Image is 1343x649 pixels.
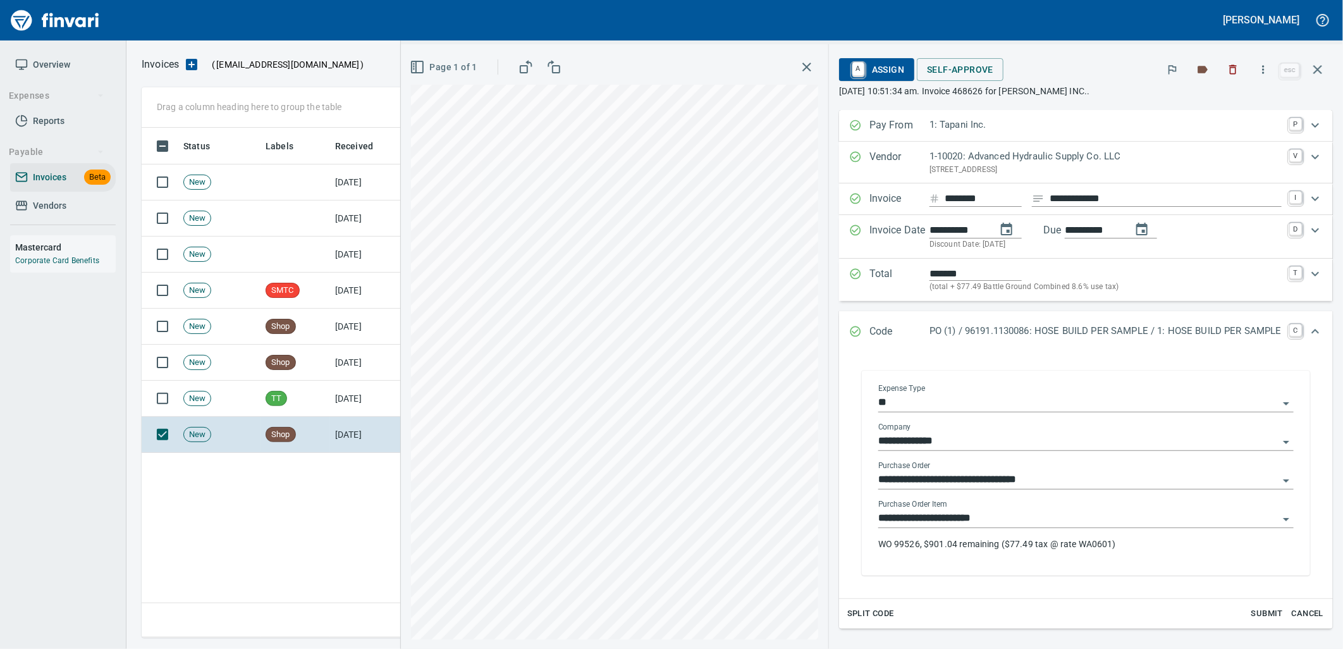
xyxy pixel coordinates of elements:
[1127,214,1157,245] button: change due date
[929,324,1282,338] p: PO (1) / 96191.1130086: HOSE BUILD PER SAMPLE / 1: HOSE BUILD PER SAMPLE
[184,429,211,441] span: New
[1280,63,1299,77] a: esc
[215,58,360,71] span: [EMAIL_ADDRESS][DOMAIN_NAME]
[266,139,310,154] span: Labels
[335,139,389,154] span: Received
[878,462,931,470] label: Purchase Order
[33,170,66,185] span: Invoices
[1032,192,1045,205] svg: Invoice description
[330,345,400,381] td: [DATE]
[869,223,929,251] p: Invoice Date
[839,353,1333,629] div: Expand
[4,84,109,108] button: Expenses
[1250,607,1284,621] span: Submit
[917,58,1003,82] button: Self-Approve
[9,88,104,104] span: Expenses
[1189,56,1217,83] button: Labels
[8,5,102,35] img: Finvari
[184,393,211,405] span: New
[839,311,1333,353] div: Expand
[1247,604,1287,624] button: Submit
[839,215,1333,259] div: Expand
[1219,56,1247,83] button: Discard
[1223,13,1299,27] h5: [PERSON_NAME]
[1289,324,1302,337] a: C
[142,57,179,72] p: Invoices
[183,139,210,154] span: Status
[330,201,400,237] td: [DATE]
[869,149,929,176] p: Vendor
[266,429,295,441] span: Shop
[9,144,104,160] span: Payable
[184,213,211,225] span: New
[330,237,400,273] td: [DATE]
[839,142,1333,183] div: Expand
[878,424,911,431] label: Company
[407,56,482,79] button: Page 1 of 1
[1277,433,1295,451] button: Open
[839,110,1333,142] div: Expand
[1158,56,1186,83] button: Flag
[869,191,929,207] p: Invoice
[1289,149,1302,162] a: V
[878,538,1294,550] p: WO 99526, $901.04 remaining ($77.49 tax @ rate WA0601)
[927,62,993,78] span: Self-Approve
[839,183,1333,215] div: Expand
[1277,510,1295,528] button: Open
[330,417,400,453] td: [DATE]
[33,57,70,73] span: Overview
[847,607,894,621] span: Split Code
[1289,266,1302,279] a: T
[1249,56,1277,83] button: More
[15,256,99,265] a: Corporate Card Benefits
[184,285,211,297] span: New
[10,163,116,192] a: InvoicesBeta
[929,118,1282,132] p: 1: Tapani Inc.
[266,357,295,369] span: Shop
[266,139,293,154] span: Labels
[84,170,111,185] span: Beta
[142,57,179,72] nav: breadcrumb
[929,238,1282,251] p: Discount Date: [DATE]
[266,321,295,333] span: Shop
[929,149,1282,164] p: 1-10020: Advanced Hydraulic Supply Co. LLC
[184,321,211,333] span: New
[266,285,299,297] span: SMTC
[1291,607,1325,621] span: Cancel
[183,139,226,154] span: Status
[330,381,400,417] td: [DATE]
[1277,54,1333,85] span: Close invoice
[869,118,929,134] p: Pay From
[929,281,1282,294] p: (total + $77.49 Battle Ground Combined 8.6% use tax)
[33,198,66,214] span: Vendors
[10,51,116,79] a: Overview
[1287,604,1328,624] button: Cancel
[184,249,211,261] span: New
[878,501,947,509] label: Purchase Order Item
[10,107,116,135] a: Reports
[1289,223,1302,235] a: D
[929,191,940,206] svg: Invoice number
[869,324,929,340] p: Code
[4,140,109,164] button: Payable
[844,604,897,624] button: Split Code
[330,164,400,201] td: [DATE]
[335,139,373,154] span: Received
[991,214,1022,245] button: change date
[179,57,204,72] button: Upload an Invoice
[330,273,400,309] td: [DATE]
[330,309,400,345] td: [DATE]
[157,101,342,113] p: Drag a column heading here to group the table
[1043,223,1103,238] p: Due
[184,357,211,369] span: New
[1220,10,1303,30] button: [PERSON_NAME]
[33,113,64,129] span: Reports
[878,385,925,393] label: Expense Type
[266,393,286,405] span: TT
[929,164,1282,176] p: [STREET_ADDRESS]
[839,259,1333,301] div: Expand
[1289,118,1302,130] a: P
[852,62,864,76] a: A
[839,85,1333,97] p: [DATE] 10:51:34 am. Invoice 468626 for [PERSON_NAME] INC..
